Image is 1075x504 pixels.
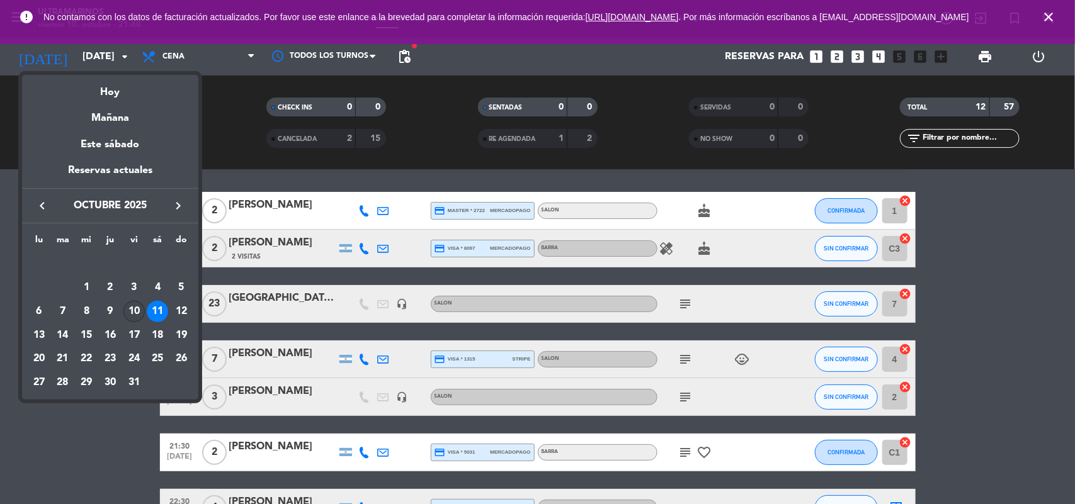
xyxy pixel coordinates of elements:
[35,198,50,213] i: keyboard_arrow_left
[122,300,146,323] td: 10 de octubre de 2025
[123,301,145,322] div: 10
[98,300,122,323] td: 9 de octubre de 2025
[167,198,190,214] button: keyboard_arrow_right
[146,347,170,371] td: 25 de octubre de 2025
[76,325,97,346] div: 15
[123,325,145,346] div: 17
[100,325,121,346] div: 16
[123,277,145,298] div: 3
[171,348,192,369] div: 26
[100,348,121,369] div: 23
[98,371,122,395] td: 30 de octubre de 2025
[76,277,97,298] div: 1
[27,371,51,395] td: 27 de octubre de 2025
[123,372,145,393] div: 31
[74,371,98,395] td: 29 de octubre de 2025
[169,276,193,300] td: 5 de octubre de 2025
[74,323,98,347] td: 15 de octubre de 2025
[146,276,170,300] td: 4 de octubre de 2025
[74,233,98,252] th: miércoles
[28,348,50,369] div: 20
[169,300,193,323] td: 12 de octubre de 2025
[100,277,121,298] div: 2
[169,233,193,252] th: domingo
[122,347,146,371] td: 24 de octubre de 2025
[51,371,75,395] td: 28 de octubre de 2025
[22,162,198,188] div: Reservas actuales
[74,276,98,300] td: 1 de octubre de 2025
[27,347,51,371] td: 20 de octubre de 2025
[52,325,74,346] div: 14
[51,347,75,371] td: 21 de octubre de 2025
[27,323,51,347] td: 13 de octubre de 2025
[147,301,168,322] div: 11
[98,347,122,371] td: 23 de octubre de 2025
[54,198,167,214] span: octubre 2025
[28,325,50,346] div: 13
[98,323,122,347] td: 16 de octubre de 2025
[22,127,198,162] div: Este sábado
[122,233,146,252] th: viernes
[171,198,186,213] i: keyboard_arrow_right
[76,301,97,322] div: 8
[76,348,97,369] div: 22
[122,276,146,300] td: 3 de octubre de 2025
[171,301,192,322] div: 12
[27,252,193,276] td: OCT.
[31,198,54,214] button: keyboard_arrow_left
[171,325,192,346] div: 19
[27,300,51,323] td: 6 de octubre de 2025
[52,301,74,322] div: 7
[147,348,168,369] div: 25
[169,323,193,347] td: 19 de octubre de 2025
[51,233,75,252] th: martes
[22,75,198,101] div: Hoy
[28,301,50,322] div: 6
[147,277,168,298] div: 4
[146,233,170,252] th: sábado
[22,101,198,126] div: Mañana
[76,372,97,393] div: 29
[98,276,122,300] td: 2 de octubre de 2025
[147,325,168,346] div: 18
[100,372,121,393] div: 30
[171,277,192,298] div: 5
[122,323,146,347] td: 17 de octubre de 2025
[51,300,75,323] td: 7 de octubre de 2025
[52,348,74,369] div: 21
[146,300,170,323] td: 11 de octubre de 2025
[98,233,122,252] th: jueves
[74,300,98,323] td: 8 de octubre de 2025
[52,372,74,393] div: 28
[27,233,51,252] th: lunes
[74,347,98,371] td: 22 de octubre de 2025
[28,372,50,393] div: 27
[169,347,193,371] td: 26 de octubre de 2025
[100,301,121,322] div: 9
[146,323,170,347] td: 18 de octubre de 2025
[51,323,75,347] td: 14 de octubre de 2025
[123,348,145,369] div: 24
[122,371,146,395] td: 31 de octubre de 2025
